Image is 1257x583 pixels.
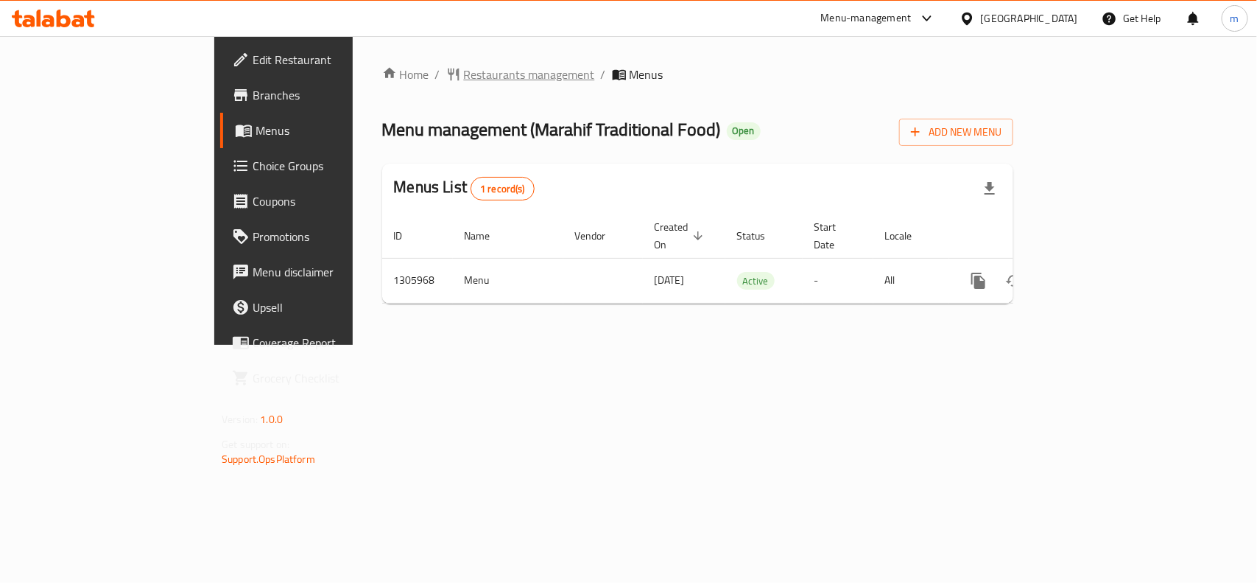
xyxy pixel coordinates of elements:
[260,410,283,429] span: 1.0.0
[737,227,785,245] span: Status
[981,10,1078,27] div: [GEOGRAPHIC_DATA]
[253,228,412,245] span: Promotions
[220,360,424,396] a: Grocery Checklist
[464,66,595,83] span: Restaurants management
[253,369,412,387] span: Grocery Checklist
[220,184,424,219] a: Coupons
[222,450,315,469] a: Support.OpsPlatform
[949,214,1114,259] th: Actions
[575,227,625,245] span: Vendor
[446,66,595,83] a: Restaurants management
[655,270,685,290] span: [DATE]
[220,290,424,325] a: Upsell
[630,66,663,83] span: Menus
[253,263,412,281] span: Menu disclaimer
[253,192,412,210] span: Coupons
[382,113,721,146] span: Menu management ( Marahif Traditional Food )
[737,273,775,290] span: Active
[814,218,856,254] span: Start Date
[821,10,912,27] div: Menu-management
[220,148,424,184] a: Choice Groups
[253,51,412,69] span: Edit Restaurant
[471,182,534,196] span: 1 record(s)
[911,123,1001,142] span: Add New Menu
[873,258,949,303] td: All
[253,86,412,104] span: Branches
[972,171,1007,206] div: Export file
[655,218,708,254] span: Created On
[727,125,761,137] span: Open
[435,66,440,83] li: /
[222,435,289,454] span: Get support on:
[727,122,761,140] div: Open
[601,66,606,83] li: /
[220,113,424,148] a: Menus
[256,122,412,139] span: Menus
[899,119,1013,146] button: Add New Menu
[220,254,424,290] a: Menu disclaimer
[253,334,412,352] span: Coverage Report
[220,325,424,360] a: Coverage Report
[394,227,422,245] span: ID
[222,410,258,429] span: Version:
[220,42,424,77] a: Edit Restaurant
[220,219,424,254] a: Promotions
[1230,10,1239,27] span: m
[996,263,1032,299] button: Change Status
[737,272,775,290] div: Active
[453,258,563,303] td: Menu
[465,227,510,245] span: Name
[253,157,412,175] span: Choice Groups
[220,77,424,113] a: Branches
[885,227,932,245] span: Locale
[961,263,996,299] button: more
[803,258,873,303] td: -
[253,299,412,316] span: Upsell
[382,214,1114,304] table: enhanced table
[382,66,1013,83] nav: breadcrumb
[394,176,535,200] h2: Menus List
